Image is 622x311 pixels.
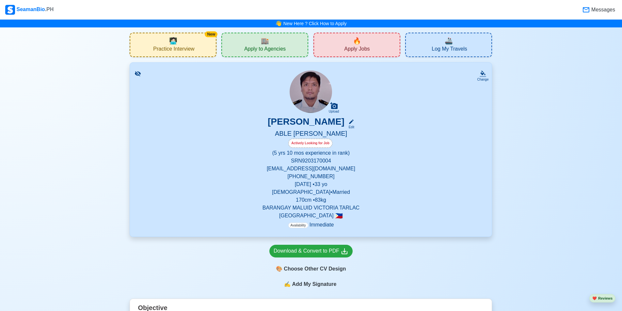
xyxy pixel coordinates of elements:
button: heartReviews [589,294,615,303]
span: agencies [261,36,269,46]
div: SeamanBio [5,5,54,15]
p: [DATE] • 33 yo [138,180,484,188]
span: Practice Interview [153,46,194,54]
span: paint [276,265,282,273]
p: SRN 9203170004 [138,157,484,165]
h3: [PERSON_NAME] [268,116,344,130]
span: .PH [45,7,54,12]
span: interview [169,36,177,46]
p: [GEOGRAPHIC_DATA] [138,212,484,220]
h5: ABLE [PERSON_NAME] [138,130,484,139]
div: Download & Convert to PDF [274,247,348,255]
div: Choose Other CV Design [269,263,353,275]
span: 🇵🇭 [335,213,343,219]
div: Edit [346,125,354,130]
span: Log My Travels [432,46,467,54]
span: Apply to Agencies [244,46,286,54]
span: bell [274,18,283,28]
span: heart [592,296,597,300]
span: new [353,36,361,46]
p: BARANGAY MALUID VICTORIA TARLAC [138,204,484,212]
span: Messages [590,6,615,14]
p: [DEMOGRAPHIC_DATA] • Married [138,188,484,196]
p: [PHONE_NUMBER] [138,173,484,180]
span: Availability [288,223,308,228]
div: New [205,31,217,37]
div: Actively Looking for Job [288,139,332,148]
p: 170 cm • 83 kg [138,196,484,204]
a: Download & Convert to PDF [269,245,353,257]
div: Change [477,77,488,82]
span: sign [284,280,291,288]
img: Logo [5,5,15,15]
span: Apply Jobs [344,46,370,54]
p: [EMAIL_ADDRESS][DOMAIN_NAME] [138,165,484,173]
p: (5 yrs 10 mos experience in rank) [138,149,484,157]
div: Upload [329,110,339,114]
a: New Here ? Click How to Apply [283,21,347,26]
span: travel [445,36,453,46]
span: Add My Signature [291,280,338,288]
p: Immediate [288,221,334,229]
